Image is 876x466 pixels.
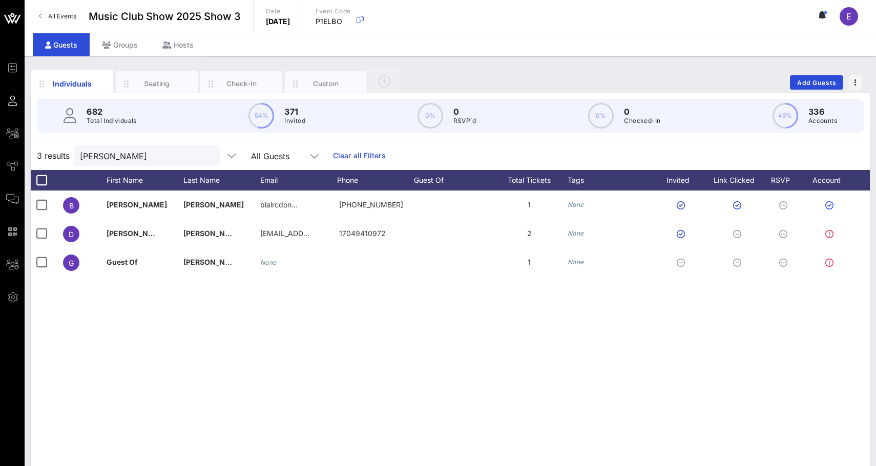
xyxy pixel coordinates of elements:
[711,170,767,190] div: Link Clicked
[414,170,491,190] div: Guest Of
[260,170,337,190] div: Email
[69,259,74,267] span: G
[134,79,180,89] div: Seating
[107,258,138,266] span: Guest Of
[107,200,167,209] span: [PERSON_NAME]
[107,229,167,238] span: [PERSON_NAME]
[183,258,244,266] span: [PERSON_NAME]
[453,105,476,118] p: 0
[87,105,137,118] p: 682
[266,16,290,27] p: [DATE]
[568,229,584,237] i: None
[266,6,290,16] p: Date
[808,105,837,118] p: 336
[846,11,851,22] span: E
[803,170,860,190] div: Account
[90,33,150,56] div: Groups
[491,190,568,219] div: 1
[87,116,137,126] p: Total Individuals
[303,79,349,89] div: Custom
[33,33,90,56] div: Guests
[624,116,660,126] p: Checked-In
[491,248,568,277] div: 1
[89,9,241,24] span: Music Club Show 2025 Show 3
[183,200,244,209] span: [PERSON_NAME]
[491,219,568,248] div: 2
[37,150,70,162] span: 3 results
[790,75,843,90] button: Add Guests
[491,170,568,190] div: Total Tickets
[337,170,414,190] div: Phone
[568,170,655,190] div: Tags
[245,145,327,166] div: All Guests
[797,79,837,87] span: Add Guests
[840,7,858,26] div: E
[568,201,584,208] i: None
[107,170,183,190] div: First Name
[333,150,386,161] a: Clear all Filters
[284,105,305,118] p: 371
[624,105,660,118] p: 0
[183,229,244,238] span: [PERSON_NAME]
[316,6,351,16] p: Event Code
[655,170,711,190] div: Invited
[260,229,384,238] span: [EMAIL_ADDRESS][DOMAIN_NAME]
[260,259,277,266] i: None
[808,116,837,126] p: Accounts
[69,201,74,210] span: B
[767,170,803,190] div: RSVP
[183,170,260,190] div: Last Name
[339,229,386,238] span: 17049410972
[284,116,305,126] p: Invited
[339,200,403,209] span: +17046417639
[568,258,584,266] i: None
[50,78,95,89] div: Individuals
[150,33,206,56] div: Hosts
[48,12,76,20] span: All Events
[219,79,264,89] div: Check-In
[453,116,476,126] p: RSVP`d
[260,190,298,219] p: blaircdon…
[33,8,82,25] a: All Events
[251,152,289,161] div: All Guests
[69,230,74,239] span: D
[316,16,351,27] p: P1ELBO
